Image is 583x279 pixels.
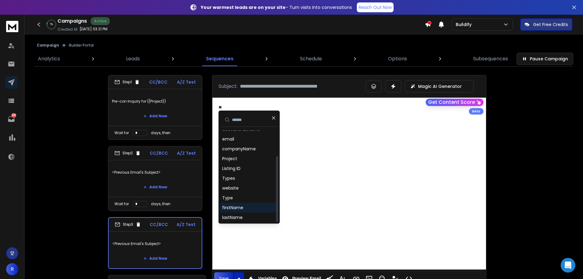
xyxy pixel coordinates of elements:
[138,181,172,193] button: Add New
[38,55,60,62] p: Analytics
[206,55,234,62] p: Sequences
[177,221,196,228] p: A/Z Test
[517,53,573,65] button: Pause Campaign
[222,214,243,221] div: lastName
[5,113,17,125] a: 440
[37,43,59,48] button: Campaign
[126,55,140,62] p: Leads
[222,175,235,181] div: Types
[114,130,129,135] p: Wait for
[520,18,572,31] button: Get Free Credits
[115,222,141,227] div: Step 3
[418,83,462,89] p: Magic AI Generator
[114,202,129,206] p: Wait for
[138,110,172,122] button: Add New
[357,2,394,12] a: Reach Out Now
[201,4,352,10] p: – Turn visits into conversations
[6,263,18,275] button: R
[426,99,484,106] button: Get Content Score
[112,164,198,181] p: <Previous Email's Subject>
[533,21,568,28] p: Get Free Credits
[151,130,170,135] p: days, then
[405,80,474,92] button: Magic AI Generator
[219,83,237,90] p: Subject:
[222,146,256,152] div: companyName
[91,17,110,25] div: Active
[108,146,202,211] li: Step2CC/BCCA/Z Test<Previous Email's Subject>Add NewWait fordays, then
[222,136,234,142] div: email
[222,195,233,201] div: Type
[222,165,241,172] div: Listing ID
[222,205,243,211] div: firstName
[6,21,18,32] img: logo
[69,43,94,48] p: Builder Portal
[114,79,140,85] div: Step 1
[58,17,87,25] h1: Campaigns
[222,156,237,162] div: Project
[469,108,484,115] div: Beta
[469,51,512,66] a: Subsequences
[359,4,392,10] p: Reach Out Now
[300,55,322,62] p: Schedule
[151,202,170,206] p: days, then
[473,55,508,62] p: Subsequences
[456,21,474,28] p: Buildify
[150,221,168,228] p: CC/BCC
[58,27,78,32] p: Created At:
[222,185,239,191] div: website
[112,235,198,252] p: <Previous Email's Subject>
[138,252,172,265] button: Add New
[149,79,167,85] p: CC/BCC
[388,55,407,62] p: Options
[177,150,196,156] p: A/Z Test
[561,258,575,273] div: Open Intercom Messenger
[112,93,198,110] p: Pre-con Inquiry for {{Project}}
[50,23,53,26] p: 7 %
[108,75,202,140] li: Step1CC/BCCA/Z TestPre-con Inquiry for {{Project}}Add NewWait fordays, then
[114,150,141,156] div: Step 2
[177,79,196,85] p: A/Z Test
[80,27,107,32] p: [DATE] 03:21 PM
[150,150,168,156] p: CC/BCC
[202,51,237,66] a: Sequences
[34,51,64,66] a: Analytics
[11,113,16,118] p: 440
[201,4,286,10] strong: Your warmest leads are on your site
[384,51,411,66] a: Options
[122,51,144,66] a: Leads
[296,51,326,66] a: Schedule
[108,217,202,269] li: Step3CC/BCCA/Z Test<Previous Email's Subject>Add New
